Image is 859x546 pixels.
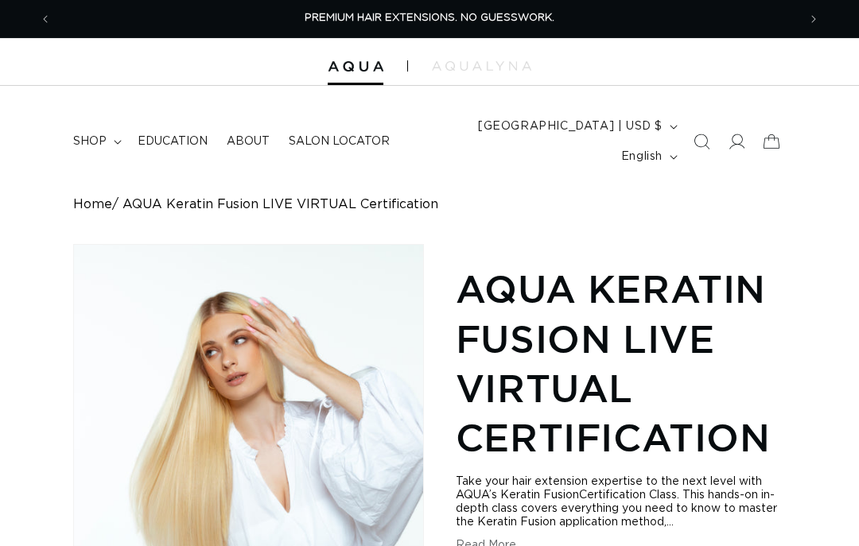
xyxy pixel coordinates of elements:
button: Previous announcement [28,4,63,34]
span: [GEOGRAPHIC_DATA] | USD $ [478,118,663,135]
span: PREMIUM HAIR EXTENSIONS. NO GUESSWORK. [305,13,554,23]
span: About [227,134,270,149]
button: English [612,141,684,172]
span: English [621,149,663,165]
a: Home [73,197,112,212]
button: [GEOGRAPHIC_DATA] | USD $ [468,111,684,141]
img: aqualyna.com [432,61,531,71]
span: Education [138,134,208,149]
a: Salon Locator [279,125,399,158]
a: About [217,125,279,158]
div: Take your hair extension expertise to the next level with AQUA’s Keratin FusionCertification Clas... [456,475,786,529]
summary: shop [64,125,128,158]
a: Education [128,125,217,158]
span: shop [73,134,107,149]
span: Salon Locator [289,134,390,149]
nav: breadcrumbs [73,197,786,212]
summary: Search [684,124,719,159]
button: Next announcement [796,4,831,34]
h1: AQUA Keratin Fusion LIVE VIRTUAL Certification [456,264,786,463]
img: Aqua Hair Extensions [328,61,383,72]
span: AQUA Keratin Fusion LIVE VIRTUAL Certification [122,197,438,212]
